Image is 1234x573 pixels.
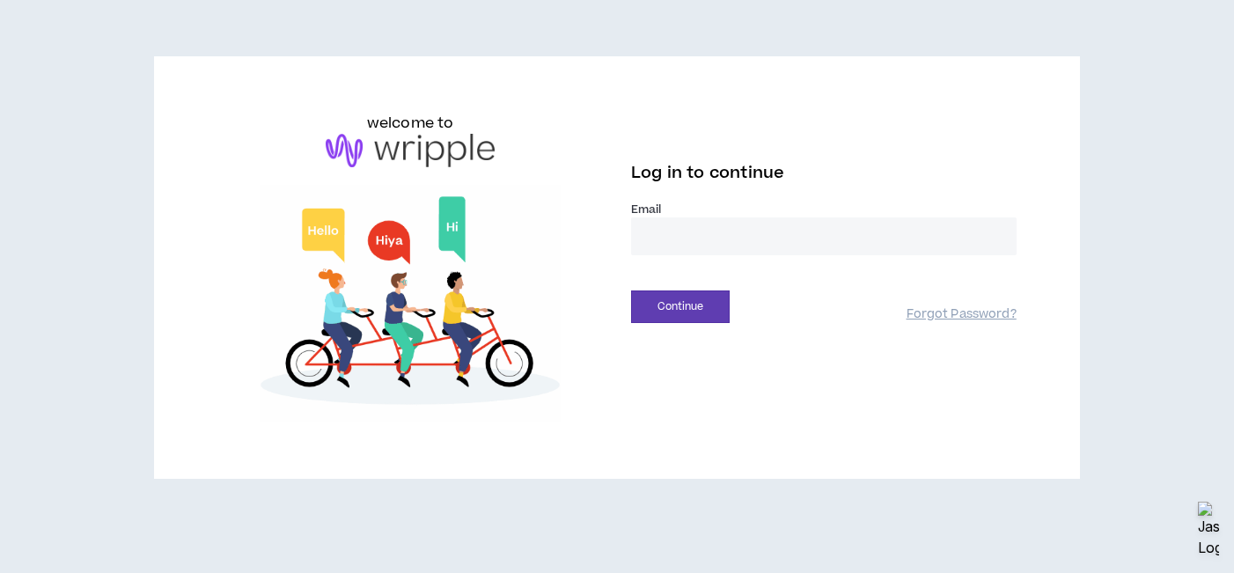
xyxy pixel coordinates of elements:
[217,185,603,423] img: Welcome to Wripple
[631,290,730,323] button: Continue
[367,113,454,134] h6: welcome to
[631,162,784,184] span: Log in to continue
[907,306,1017,323] a: Forgot Password?
[326,134,495,167] img: logo-brand.png
[631,202,1017,217] label: Email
